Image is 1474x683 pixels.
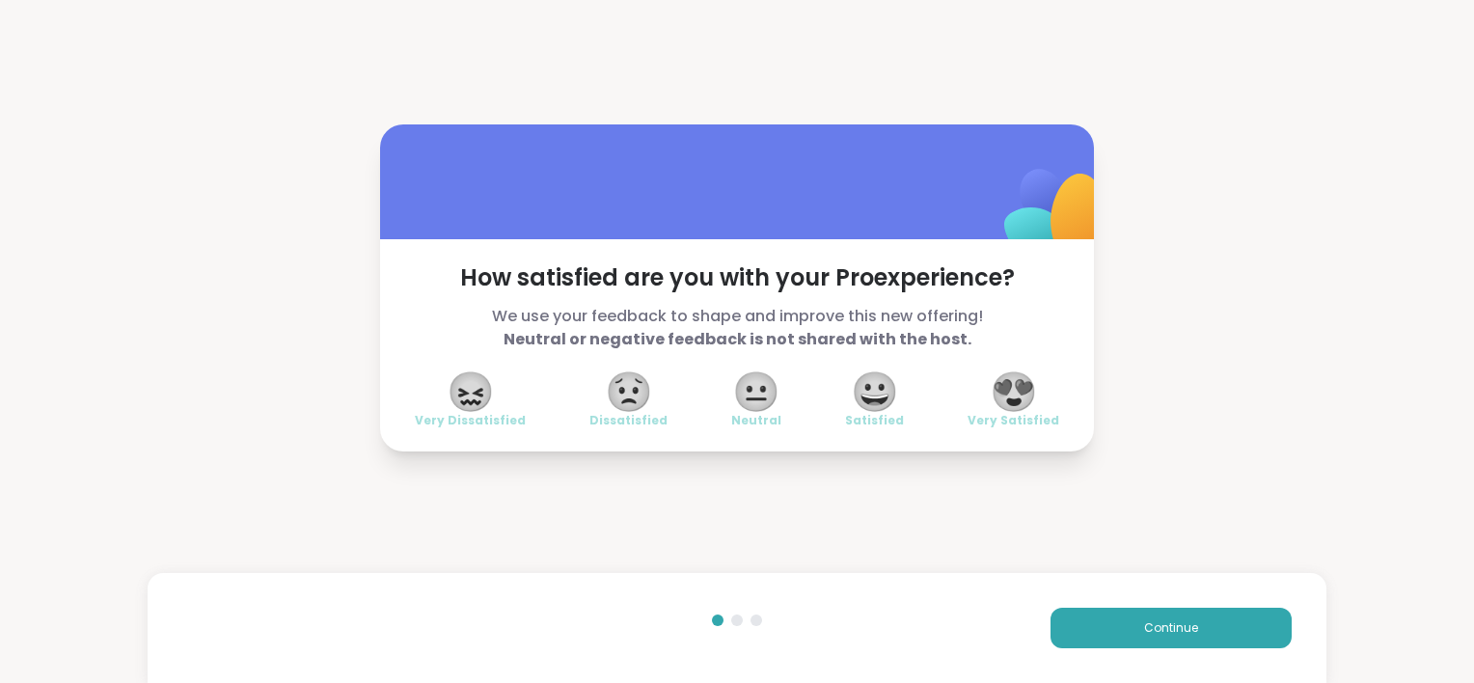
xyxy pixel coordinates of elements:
span: Very Dissatisfied [415,413,526,428]
span: 😟 [605,374,653,409]
span: 😐 [732,374,780,409]
span: 😀 [851,374,899,409]
img: ShareWell Logomark [959,119,1151,311]
button: Continue [1051,608,1292,648]
span: How satisfied are you with your Pro experience? [415,262,1059,293]
span: Dissatisfied [589,413,668,428]
span: Very Satisfied [968,413,1059,428]
span: Neutral [731,413,781,428]
span: Satisfied [845,413,904,428]
span: 😖 [447,374,495,409]
span: We use your feedback to shape and improve this new offering! [415,305,1059,351]
span: Continue [1144,619,1198,637]
span: 😍 [990,374,1038,409]
b: Neutral or negative feedback is not shared with the host. [504,328,971,350]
